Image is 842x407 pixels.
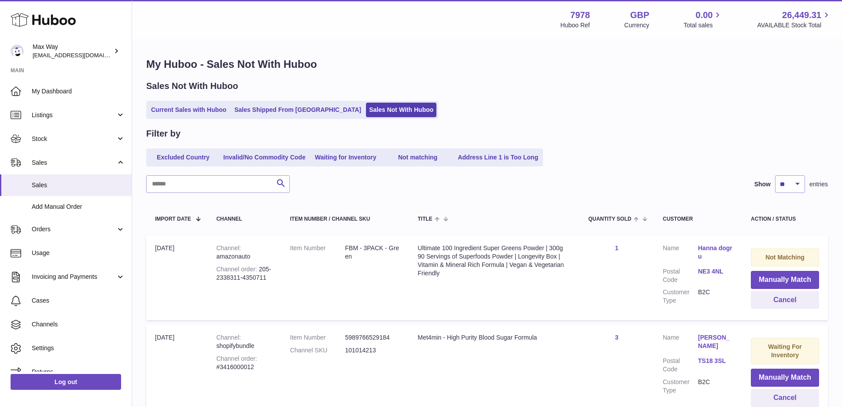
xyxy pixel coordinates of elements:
[663,216,733,222] div: Customer
[32,225,116,233] span: Orders
[683,21,723,30] span: Total sales
[290,346,345,355] dt: Channel SKU
[754,180,771,189] label: Show
[146,57,828,71] h1: My Huboo - Sales Not With Huboo
[624,21,650,30] div: Currency
[663,333,698,352] dt: Name
[345,333,400,342] dd: 5989766529184
[216,244,272,261] div: amazonauto
[290,333,345,342] dt: Item Number
[146,235,207,320] td: [DATE]
[698,357,733,365] a: TS18 3SL
[751,369,819,387] button: Manually Match
[588,216,631,222] span: Quantity Sold
[751,291,819,309] button: Cancel
[231,103,364,117] a: Sales Shipped From [GEOGRAPHIC_DATA]
[455,150,542,165] a: Address Line 1 is Too Long
[216,265,272,282] div: 205-2338311-4350711
[696,9,713,21] span: 0.00
[683,9,723,30] a: 0.00 Total sales
[698,378,733,395] dd: B2C
[663,244,698,263] dt: Name
[698,333,733,350] a: [PERSON_NAME]
[32,296,125,305] span: Cases
[561,21,590,30] div: Huboo Ref
[663,288,698,305] dt: Customer Type
[418,216,432,222] span: Title
[216,355,272,371] div: #3416000012
[751,389,819,407] button: Cancel
[757,21,831,30] span: AVAILABLE Stock Total
[32,344,125,352] span: Settings
[146,80,238,92] h2: Sales Not With Huboo
[366,103,436,117] a: Sales Not With Huboo
[33,52,129,59] span: [EMAIL_ADDRESS][DOMAIN_NAME]
[32,368,125,376] span: Returns
[32,181,125,189] span: Sales
[615,244,619,252] a: 1
[33,43,112,59] div: Max Way
[216,355,257,362] strong: Channel order
[768,343,801,359] strong: Waiting For Inventory
[32,249,125,257] span: Usage
[418,244,571,277] div: Ultimate 100 Ingredient Super Greens Powder | 300g 90 Servings of Superfoods Powder | Longevity B...
[310,150,381,165] a: Waiting for Inventory
[751,216,819,222] div: Action / Status
[32,203,125,211] span: Add Manual Order
[751,271,819,289] button: Manually Match
[32,320,125,329] span: Channels
[663,378,698,395] dt: Customer Type
[155,216,191,222] span: Import date
[615,334,619,341] a: 3
[11,44,24,58] img: internalAdmin-7978@internal.huboo.com
[782,9,821,21] span: 26,449.31
[32,111,116,119] span: Listings
[698,244,733,261] a: Hanna dogru
[220,150,309,165] a: Invalid/No Commodity Code
[148,103,229,117] a: Current Sales with Huboo
[148,150,218,165] a: Excluded Country
[383,150,453,165] a: Not matching
[216,333,272,350] div: shopifybundle
[663,357,698,374] dt: Postal Code
[32,273,116,281] span: Invoicing and Payments
[809,180,828,189] span: entries
[32,159,116,167] span: Sales
[663,267,698,284] dt: Postal Code
[765,254,805,261] strong: Not Matching
[698,288,733,305] dd: B2C
[630,9,649,21] strong: GBP
[345,346,400,355] dd: 101014213
[345,244,400,261] dd: FBM - 3PACK - Green
[216,334,241,341] strong: Channel
[757,9,831,30] a: 26,449.31 AVAILABLE Stock Total
[290,216,400,222] div: Item Number / Channel SKU
[570,9,590,21] strong: 7978
[418,333,571,342] div: Met4min - High Purity Blood Sugar Formula
[216,244,241,252] strong: Channel
[146,128,181,140] h2: Filter by
[11,374,121,390] a: Log out
[290,244,345,261] dt: Item Number
[216,216,272,222] div: Channel
[216,266,259,273] strong: Channel order
[32,135,116,143] span: Stock
[698,267,733,276] a: NE3 4NL
[32,87,125,96] span: My Dashboard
